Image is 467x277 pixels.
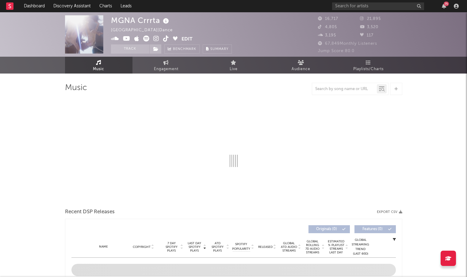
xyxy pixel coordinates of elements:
[312,227,341,231] span: Originals ( 0 )
[318,42,377,46] span: 67,849 Monthly Listeners
[258,245,273,249] span: Released
[360,17,381,21] span: 21,895
[65,57,132,74] a: Music
[444,2,449,6] div: 75
[304,240,321,254] span: Global Rolling 7D Audio Streams
[200,57,267,74] a: Live
[182,36,193,43] button: Edit
[318,17,338,21] span: 16,717
[332,2,424,10] input: Search for artists
[292,66,310,73] span: Audience
[318,33,336,37] span: 3,195
[377,210,402,214] button: Export CSV
[210,47,228,51] span: Summary
[318,25,337,29] span: 4,805
[209,241,226,252] span: ATD Spotify Plays
[65,208,115,216] span: Recent DSP Releases
[173,46,196,53] span: Benchmark
[353,66,384,73] span: Playlists/Charts
[358,227,387,231] span: Features ( 0 )
[281,241,297,252] span: Global ATD Audio Streams
[328,240,345,254] span: Estimated % Playlist Streams Last Day
[318,49,354,53] span: Jump Score: 80.0
[312,87,377,92] input: Search by song name or URL
[164,44,200,54] a: Benchmark
[111,27,180,34] div: [GEOGRAPHIC_DATA] | Dance
[186,241,203,252] span: Last Day Spotify Plays
[163,241,180,252] span: 7 Day Spotify Plays
[360,33,373,37] span: 117
[335,57,402,74] a: Playlists/Charts
[230,66,238,73] span: Live
[308,225,350,233] button: Originals(0)
[203,44,232,54] button: Summary
[360,25,378,29] span: 3,520
[111,44,149,54] button: Track
[84,245,124,249] div: Name
[354,225,396,233] button: Features(0)
[133,245,151,249] span: Copyright
[351,238,370,256] div: Global Streaming Trend (Last 60D)
[154,66,178,73] span: Engagement
[111,15,170,25] div: MGNA Crrrta
[93,66,104,73] span: Music
[442,4,446,9] button: 75
[267,57,335,74] a: Audience
[132,57,200,74] a: Engagement
[232,242,250,251] span: Spotify Popularity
